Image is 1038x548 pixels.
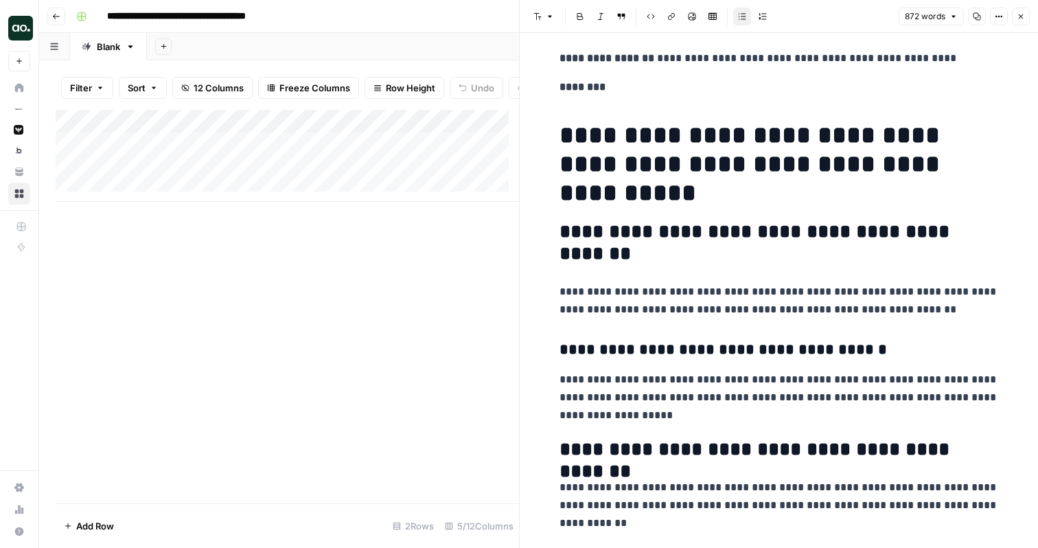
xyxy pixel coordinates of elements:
[8,16,33,41] img: Zoe Jessup Logo
[8,77,30,99] a: Home
[56,515,122,537] button: Add Row
[14,125,23,135] img: stjew9z7pit1u5j29oym3lz1cqu3
[8,477,30,499] a: Settings
[14,104,23,114] img: b2umk04t2odii1k9kk93zamw5cx7
[899,8,964,25] button: 872 words
[8,11,30,45] button: Workspace: Zoe Jessup
[128,81,146,95] span: Sort
[386,81,435,95] span: Row Height
[258,77,359,99] button: Freeze Columns
[471,81,494,95] span: Undo
[119,77,167,99] button: Sort
[97,40,120,54] div: Blank
[172,77,253,99] button: 12 Columns
[8,183,30,205] a: Browse
[8,521,30,543] button: Help + Support
[76,519,114,533] span: Add Row
[70,81,92,95] span: Filter
[8,161,30,183] a: Your Data
[279,81,350,95] span: Freeze Columns
[439,515,519,537] div: 5/12 Columns
[387,515,439,537] div: 2 Rows
[194,81,244,95] span: 12 Columns
[905,10,945,23] span: 872 words
[61,77,113,99] button: Filter
[365,77,444,99] button: Row Height
[14,146,23,155] img: en82gte408cjjpk3rc19j1mw467d
[70,33,147,60] a: Blank
[450,77,503,99] button: Undo
[8,499,30,521] a: Usage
